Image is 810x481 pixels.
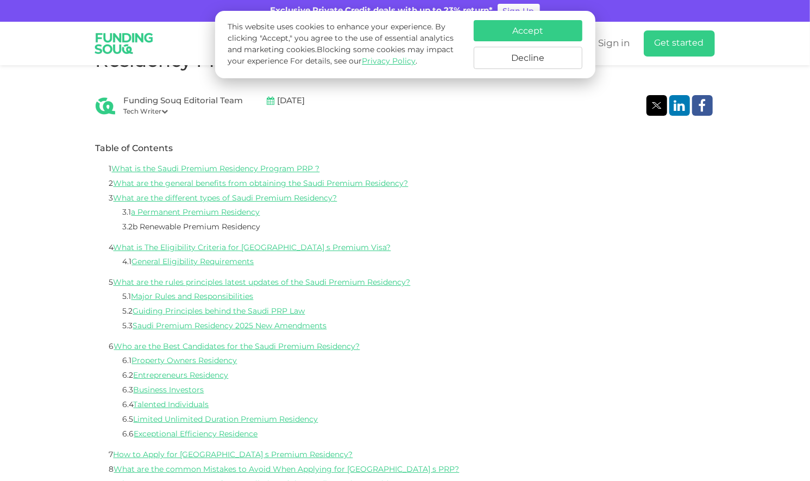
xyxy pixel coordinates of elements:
[96,142,715,155] div: Table of Contents
[123,321,688,332] li: 5.3
[134,430,258,438] a: Exceptional Efficiency Residence
[124,95,243,108] div: Funding Souq Editorial Team
[112,165,320,173] a: What is the Saudi Premium Residency Program PRP ?
[123,355,688,367] li: 6.1
[123,385,688,396] li: 6.3
[123,291,688,303] li: 5.1
[278,95,305,108] span: [DATE]
[134,401,209,409] a: Talented Individuals
[474,20,582,41] button: Accept
[109,277,701,338] li: 5
[114,195,337,202] a: What are the different types of Saudi Premium Residency?
[109,178,701,190] li: 2
[114,451,353,459] a: How to Apply for [GEOGRAPHIC_DATA] s Premium Residency?
[109,464,701,476] li: 8
[123,207,688,218] li: 3.1
[134,416,318,423] a: Limited Unlimited Duration Premium Residency
[474,47,582,69] button: Decline
[96,96,115,116] img: Blog Author
[114,244,391,252] a: What is The Eligibility Criteria for [GEOGRAPHIC_DATA] s Premium Visa?
[114,466,460,473] a: What are the common Mistakes to Avoid When Applying for [GEOGRAPHIC_DATA] s PRP?
[87,24,161,63] img: Logo
[123,399,688,411] li: 6.4
[652,102,662,109] img: twitter
[131,209,260,216] a: a Permanent Premium Residency
[596,35,630,53] a: Sign in
[114,343,360,351] a: Who are the Best Candidates for the Saudi Premium Residency?
[228,22,462,67] p: This website uses cookies to enhance your experience. By clicking "Accept," you agree to the use ...
[498,4,540,18] a: Sign Up
[123,222,688,233] li: 3.2
[109,449,701,461] li: 7
[290,58,417,65] span: For details, see our .
[133,322,327,330] a: Saudi Premium Residency 2025 New Amendments
[123,306,688,317] li: 5.2
[123,257,688,268] li: 4.1
[109,193,701,239] li: 3
[228,46,454,65] span: Blocking some cookies may impact your experience
[109,341,701,446] li: 6
[114,279,411,286] a: What are the rules principles latest updates of the Saudi Premium Residency?
[114,180,409,188] a: What are the general benefits from obtaining the Saudi Premium Residency?
[109,164,701,175] li: 1
[599,39,630,48] span: Sign in
[271,5,493,17] div: Exclusive Private Credit deals with up to 23% return*
[123,429,688,440] li: 6.6
[132,258,254,266] a: General Eligibility Requirements
[362,58,416,65] a: Privacy Policy
[132,357,237,365] a: Property Owners Residency
[134,386,204,394] a: Business Investors
[124,107,243,117] div: Tech Writer
[134,372,229,379] a: Entrepreneurs Residency
[133,308,305,315] a: Guiding Principles behind the Saudi PRP Law
[131,293,254,301] a: Major Rules and Responsibilities
[133,223,261,231] a: b Renewable Premium Residency
[123,370,688,382] li: 6.2
[109,242,701,274] li: 4
[123,414,688,426] li: 6.5
[655,39,704,47] span: Get started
